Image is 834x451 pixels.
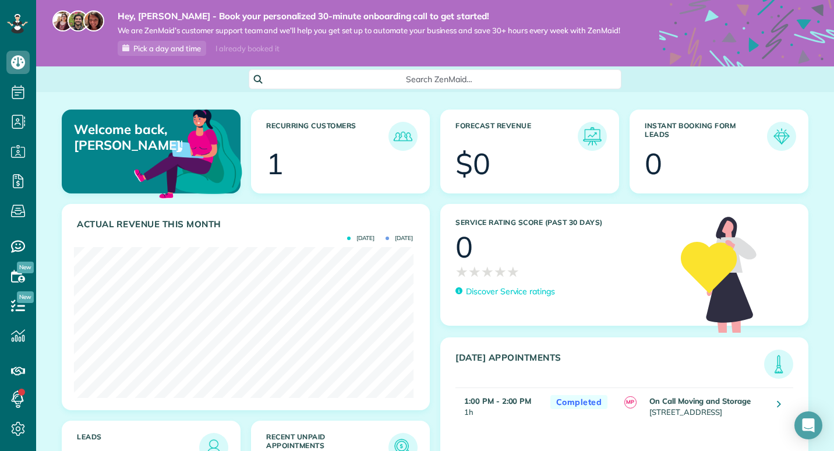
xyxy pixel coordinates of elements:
span: ★ [481,262,494,282]
div: 0 [455,232,473,262]
p: Welcome back, [PERSON_NAME]! [74,122,182,153]
img: maria-72a9807cf96188c08ef61303f053569d2e2a8a1cde33d635c8a3ac13582a053d.jpg [52,10,73,31]
a: Pick a day and time [118,41,206,56]
span: MP [624,396,637,408]
span: Pick a day and time [133,44,201,53]
img: icon_forecast_revenue-8c13a41c7ed35a8dcfafea3cbb826a0462acb37728057bba2d056411b612bbbe.png [581,125,604,148]
h3: Service Rating score (past 30 days) [455,219,669,227]
img: icon_todays_appointments-901f7ab196bb0bea1936b74009e4eb5ffbc2d2711fa7634e0d609ed5ef32b18b.png [767,353,790,376]
img: icon_recurring_customers-cf858462ba22bcd05b5a5880d41d6543d210077de5bb9ebc9590e49fd87d84ed.png [391,125,415,148]
div: 1 [266,149,284,178]
div: Open Intercom Messenger [794,411,822,439]
strong: On Call Moving and Storage [649,396,751,406]
span: ★ [494,262,507,282]
td: [STREET_ADDRESS] [646,387,769,424]
span: New [17,262,34,273]
strong: 1:00 PM - 2:00 PM [464,396,531,406]
img: michelle-19f622bdf1676172e81f8f8fba1fb50e276960ebfe0243fe18214015130c80e4.jpg [83,10,104,31]
span: ★ [455,262,468,282]
h3: Instant Booking Form Leads [645,122,767,151]
h3: [DATE] Appointments [455,353,764,379]
img: dashboard_welcome-42a62b7d889689a78055ac9021e634bf52bae3f8056760290aed330b23ab8690.png [132,96,245,209]
div: $0 [455,149,490,178]
h3: Forecast Revenue [455,122,578,151]
span: ★ [507,262,520,282]
img: icon_form_leads-04211a6a04a5b2264e4ee56bc0799ec3eb69b7e499cbb523a139df1d13a81ae0.png [770,125,793,148]
strong: Hey, [PERSON_NAME] - Book your personalized 30-minute onboarding call to get started! [118,10,620,22]
h3: Recurring Customers [266,122,388,151]
img: jorge-587dff0eeaa6aab1f244e6dc62b8924c3b6ad411094392a53c71c6c4a576187d.jpg [68,10,89,31]
a: Discover Service ratings [455,286,555,298]
span: [DATE] [347,235,374,241]
span: We are ZenMaid’s customer support team and we’ll help you get set up to automate your business an... [118,26,620,36]
p: Discover Service ratings [466,286,555,298]
h3: Actual Revenue this month [77,219,418,230]
div: I already booked it [208,41,286,56]
span: ★ [468,262,481,282]
td: 1h [455,387,545,424]
span: New [17,291,34,303]
span: Completed [550,395,608,410]
div: 0 [645,149,662,178]
span: [DATE] [386,235,413,241]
